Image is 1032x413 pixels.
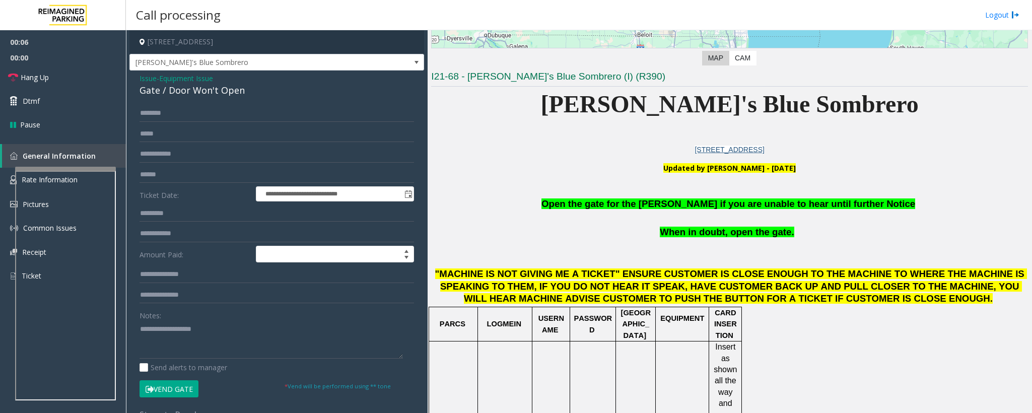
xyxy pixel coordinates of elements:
[131,3,226,27] h3: Call processing
[285,382,391,390] small: Vend will be performed using ** tone
[140,380,198,397] button: Vend Gate
[140,84,414,97] div: Gate / Door Won't Open
[431,70,1028,87] h3: I21-68 - [PERSON_NAME]'s Blue Sombrero (I) (R390)
[140,362,227,373] label: Send alerts to manager
[440,320,465,328] span: PARCS
[10,249,17,255] img: 'icon'
[660,314,704,322] span: EQUIPMENT
[10,175,17,184] img: 'icon'
[10,152,18,160] img: 'icon'
[130,54,365,71] span: [PERSON_NAME]'s Blue Sombrero
[159,73,213,84] span: Equipment Issue
[140,73,157,84] span: Issue
[21,72,49,83] span: Hang Up
[702,51,729,65] label: Map
[714,309,738,339] span: CARD INSERTION
[23,96,40,106] span: Dtmf
[137,186,253,201] label: Ticket Date:
[140,307,161,321] label: Notes:
[2,144,126,168] a: General Information
[695,146,764,154] a: [STREET_ADDRESS]
[621,309,651,339] span: [GEOGRAPHIC_DATA]
[23,151,96,161] span: General Information
[157,74,213,83] span: -
[399,254,414,262] span: Decrease value
[399,246,414,254] span: Increase value
[1011,10,1019,20] img: logout
[129,30,424,54] h4: [STREET_ADDRESS]
[10,271,17,281] img: 'icon'
[541,198,915,209] span: Open the gate for the [PERSON_NAME] if you are unable to hear until further Notice
[10,201,18,208] img: 'icon'
[487,320,521,328] span: LOGMEIN
[435,268,1027,304] span: "MACHINE IS NOT GIVING ME A TICKET" ENSURE CUSTOMER IS CLOSE ENOUGH TO THE MACHINE TO WHERE THE M...
[574,314,612,333] span: PASSWORD
[20,119,40,130] span: Pause
[663,163,796,173] b: Updated by [PERSON_NAME] - [DATE]
[660,227,794,237] span: When in doubt, open the gate.
[541,91,919,117] span: [PERSON_NAME]'s Blue Sombrero
[538,314,564,333] span: USERNAME
[10,224,18,232] img: 'icon'
[985,10,1019,20] a: Logout
[729,51,756,65] label: CAM
[402,187,414,201] span: Toggle popup
[137,246,253,263] label: Amount Paid:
